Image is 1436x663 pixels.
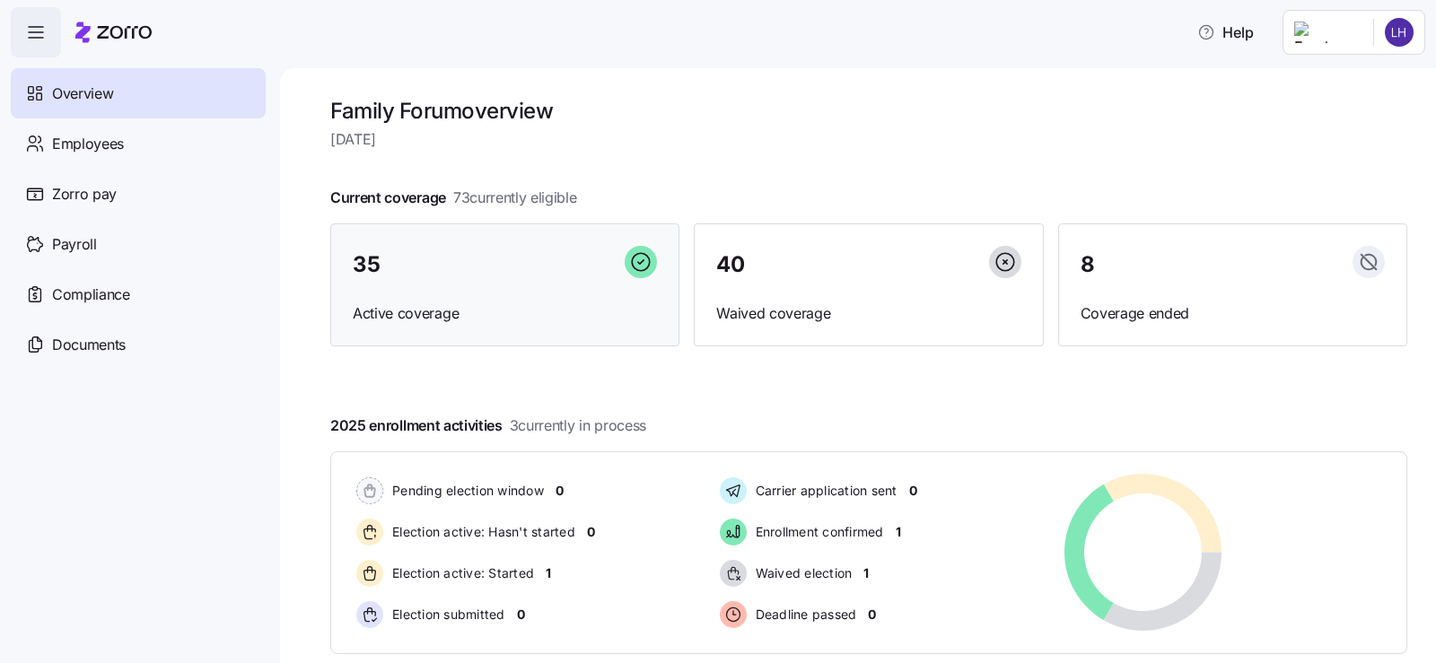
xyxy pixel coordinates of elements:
[330,187,577,209] span: Current coverage
[387,482,544,500] span: Pending election window
[750,482,897,500] span: Carrier application sent
[52,284,130,306] span: Compliance
[750,523,884,541] span: Enrollment confirmed
[1197,22,1254,43] span: Help
[330,128,1407,151] span: [DATE]
[546,564,551,582] span: 1
[510,414,646,437] span: 3 currently in process
[52,183,117,205] span: Zorro pay
[1385,18,1414,47] img: 96e328f018908eb6a5d67259af6310f1
[387,523,575,541] span: Election active: Hasn't started
[52,233,97,256] span: Payroll
[517,606,525,624] span: 0
[750,564,853,582] span: Waived election
[587,523,595,541] span: 0
[387,564,534,582] span: Election active: Started
[11,169,266,219] a: Zorro pay
[909,482,917,500] span: 0
[1294,22,1359,43] img: Employer logo
[353,302,657,325] span: Active coverage
[387,606,505,624] span: Election submitted
[353,254,380,275] span: 35
[52,334,126,356] span: Documents
[11,68,266,118] a: Overview
[863,564,869,582] span: 1
[11,269,266,319] a: Compliance
[896,523,901,541] span: 1
[556,482,564,500] span: 0
[716,302,1020,325] span: Waived coverage
[11,319,266,370] a: Documents
[1183,14,1268,50] button: Help
[1081,302,1385,325] span: Coverage ended
[716,254,744,275] span: 40
[330,414,646,437] span: 2025 enrollment activities
[330,97,1407,125] h1: Family Forum overview
[1081,254,1095,275] span: 8
[11,219,266,269] a: Payroll
[52,83,113,105] span: Overview
[453,187,577,209] span: 73 currently eligible
[11,118,266,169] a: Employees
[750,606,857,624] span: Deadline passed
[52,133,124,155] span: Employees
[868,606,876,624] span: 0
